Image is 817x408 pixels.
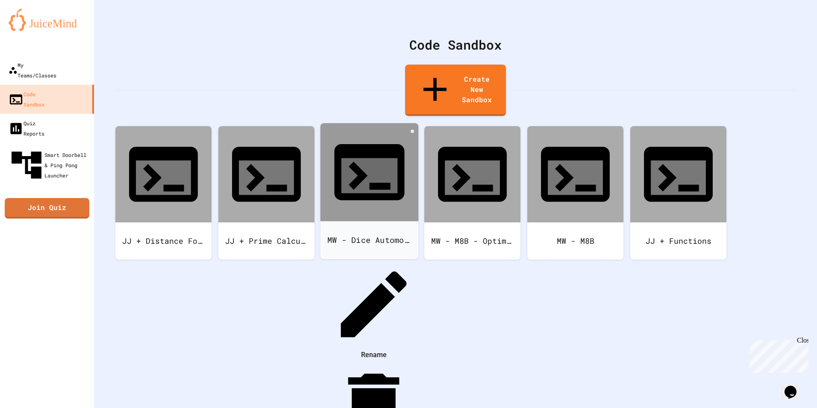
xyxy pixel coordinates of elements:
[405,65,506,116] a: Create New Sandbox
[527,126,623,260] a: MW - M8B
[9,147,91,183] div: Smart Doorbell & Ping Pong Launcher
[527,222,623,260] div: MW - M8B
[424,222,520,260] div: MW - M8B - Optimized
[424,126,520,260] a: MW - M8B - Optimized
[330,260,417,362] li: Rename
[320,123,419,259] a: MW - Dice Automobile game
[218,222,314,260] div: JJ + Prime Calculator + Java Edition
[3,3,59,54] div: Chat with us now!Close
[115,35,796,54] div: Code Sandbox
[9,9,85,31] img: logo-orange.svg
[630,126,726,260] a: JJ + Functions
[781,374,808,399] iframe: chat widget
[746,337,808,373] iframe: chat widget
[320,221,419,259] div: MW - Dice Automobile game
[115,222,212,260] div: JJ + Distance Formula + Java Edition
[630,222,726,260] div: JJ + Functions
[9,60,56,80] div: My Teams/Classes
[9,89,44,109] div: Code Sandbox
[218,126,314,260] a: JJ + Prime Calculator + Java Edition
[115,126,212,260] a: JJ + Distance Formula + Java Edition
[5,198,89,219] a: Join Quiz
[9,118,44,139] div: Quiz Reports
